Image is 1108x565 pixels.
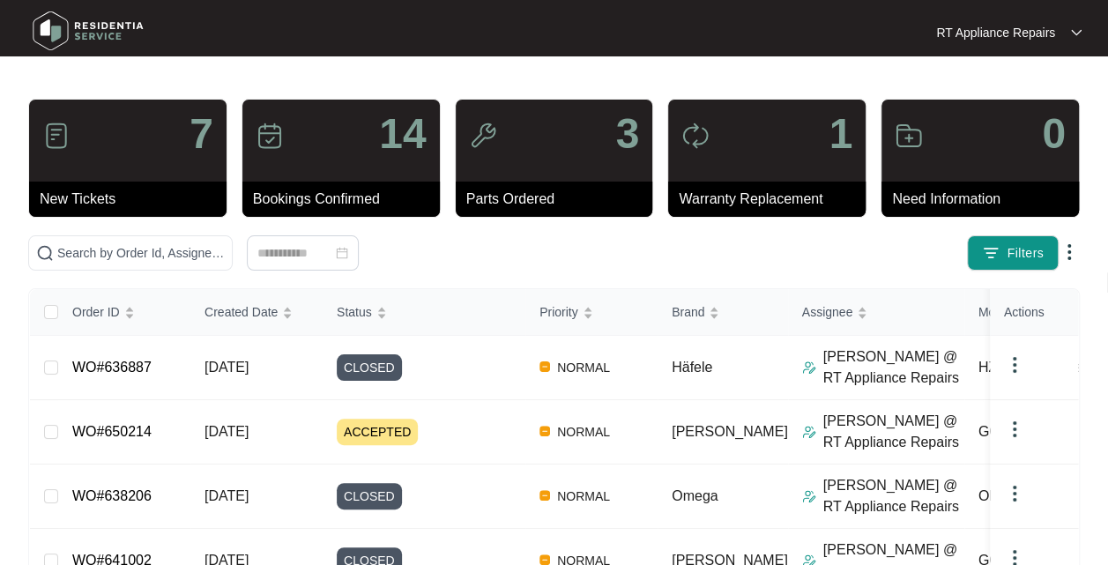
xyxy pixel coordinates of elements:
span: Häfele [672,360,712,375]
th: Priority [525,289,658,336]
p: 3 [616,113,640,155]
a: WO#636887 [72,360,152,375]
p: [PERSON_NAME] @ RT Appliance Repairs [823,346,964,389]
img: search-icon [36,244,54,262]
p: New Tickets [40,189,227,210]
span: Created Date [204,302,278,322]
p: [PERSON_NAME] @ RT Appliance Repairs [823,411,964,453]
a: WO#650214 [72,424,152,439]
span: Brand [672,302,704,322]
img: Assigner Icon [802,361,816,375]
img: Vercel Logo [539,426,550,436]
img: icon [469,122,497,150]
img: Vercel Logo [539,361,550,372]
th: Status [323,289,525,336]
img: icon [895,122,923,150]
img: residentia service logo [26,4,150,57]
img: dropdown arrow [1004,483,1025,504]
span: CLOSED [337,354,402,381]
th: Assignee [788,289,964,336]
p: 14 [379,113,426,155]
img: icon [256,122,284,150]
p: RT Appliance Repairs [936,24,1055,41]
span: Omega [672,488,718,503]
img: dropdown arrow [1059,242,1080,263]
span: Priority [539,302,578,322]
span: NORMAL [550,486,617,507]
p: Parts Ordered [466,189,653,210]
span: ACCEPTED [337,419,418,445]
span: [PERSON_NAME] [672,424,788,439]
span: Order ID [72,302,120,322]
span: NORMAL [550,421,617,442]
span: Model [978,302,1012,322]
img: icon [681,122,710,150]
a: WO#638206 [72,488,152,503]
input: Search by Order Id, Assignee Name, Customer Name, Brand and Model [57,243,225,263]
button: filter iconFilters [967,235,1059,271]
img: Assigner Icon [802,489,816,503]
img: Vercel Logo [539,490,550,501]
p: Need Information [892,189,1079,210]
img: dropdown arrow [1004,354,1025,375]
th: Created Date [190,289,323,336]
span: Assignee [802,302,853,322]
span: CLOSED [337,483,402,509]
p: 7 [190,113,213,155]
p: 0 [1042,113,1066,155]
span: Filters [1007,244,1044,263]
img: dropdown arrow [1004,419,1025,440]
th: Brand [658,289,788,336]
span: [DATE] [204,424,249,439]
p: Warranty Replacement [679,189,866,210]
img: Vercel Logo [539,554,550,565]
th: Order ID [58,289,190,336]
img: filter icon [982,244,1000,262]
span: [DATE] [204,360,249,375]
img: dropdown arrow [1071,28,1082,37]
p: 1 [829,113,852,155]
span: NORMAL [550,357,617,378]
th: Actions [990,289,1078,336]
span: [DATE] [204,488,249,503]
p: [PERSON_NAME] @ RT Appliance Repairs [823,475,964,517]
p: Bookings Confirmed [253,189,440,210]
span: Status [337,302,372,322]
img: Assigner Icon [802,425,816,439]
img: icon [42,122,71,150]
